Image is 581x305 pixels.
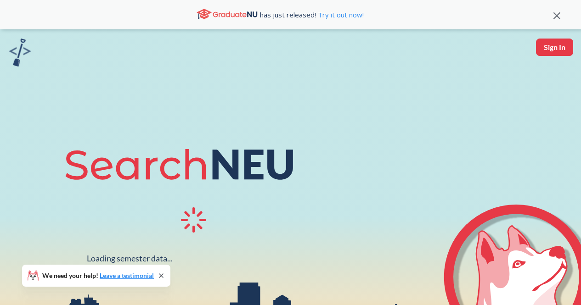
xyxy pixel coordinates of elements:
[100,272,154,279] a: Leave a testimonial
[9,39,31,69] a: sandbox logo
[536,39,573,56] button: Sign In
[87,253,173,264] div: Loading semester data...
[260,10,364,20] span: has just released!
[316,10,364,19] a: Try it out now!
[42,272,154,279] span: We need your help!
[9,39,31,67] img: sandbox logo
